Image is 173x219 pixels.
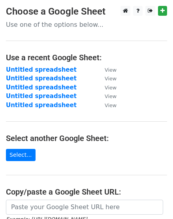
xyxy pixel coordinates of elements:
h4: Use a recent Google Sheet: [6,53,167,62]
p: Use one of the options below... [6,20,167,29]
a: View [97,93,117,100]
input: Paste your Google Sheet URL here [6,200,163,215]
small: View [105,85,117,91]
a: Untitled spreadsheet [6,84,77,91]
h3: Choose a Google Sheet [6,6,167,17]
h4: Copy/paste a Google Sheet URL: [6,187,167,197]
small: View [105,102,117,108]
a: View [97,66,117,73]
a: Untitled spreadsheet [6,66,77,73]
a: View [97,102,117,109]
small: View [105,67,117,73]
a: Untitled spreadsheet [6,102,77,109]
a: View [97,84,117,91]
a: Select... [6,149,36,161]
h4: Select another Google Sheet: [6,134,167,143]
small: View [105,93,117,99]
a: Untitled spreadsheet [6,93,77,100]
a: Untitled spreadsheet [6,75,77,82]
a: View [97,75,117,82]
small: View [105,76,117,82]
